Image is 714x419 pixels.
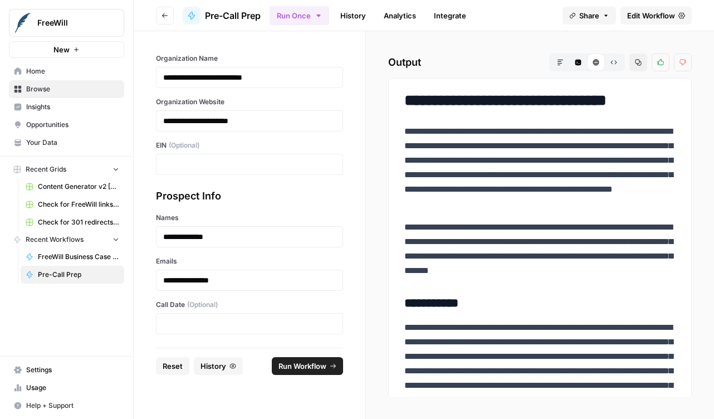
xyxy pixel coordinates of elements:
[26,235,84,245] span: Recent Workflows
[37,17,105,28] span: FreeWill
[38,252,119,262] span: FreeWill Business Case Generator v2
[26,138,119,148] span: Your Data
[205,9,261,22] span: Pre-Call Prep
[26,383,119,393] span: Usage
[169,140,199,150] span: (Optional)
[21,196,124,213] a: Check for FreeWill links on partner's external website
[427,7,473,25] a: Integrate
[194,357,243,375] button: History
[278,360,326,372] span: Run Workflow
[563,7,616,25] button: Share
[156,53,343,64] label: Organization Name
[187,300,218,310] span: (Optional)
[163,360,183,372] span: Reset
[156,97,343,107] label: Organization Website
[21,178,124,196] a: Content Generator v2 [DRAFT] Test All Product Combos
[9,231,124,248] button: Recent Workflows
[9,9,124,37] button: Workspace: FreeWill
[270,6,329,25] button: Run Once
[21,213,124,231] a: Check for 301 redirects on page Grid
[9,361,124,379] a: Settings
[38,182,119,192] span: Content Generator v2 [DRAFT] Test All Product Combos
[26,401,119,411] span: Help + Support
[21,248,124,266] a: FreeWill Business Case Generator v2
[9,41,124,58] button: New
[388,53,692,71] h2: Output
[13,13,33,33] img: FreeWill Logo
[272,357,343,375] button: Run Workflow
[620,7,692,25] a: Edit Workflow
[9,62,124,80] a: Home
[156,213,343,223] label: Names
[9,161,124,178] button: Recent Grids
[38,217,119,227] span: Check for 301 redirects on page Grid
[26,120,119,130] span: Opportunities
[377,7,423,25] a: Analytics
[26,365,119,375] span: Settings
[9,397,124,415] button: Help + Support
[156,256,343,266] label: Emails
[200,360,226,372] span: History
[627,10,675,21] span: Edit Workflow
[26,84,119,94] span: Browse
[21,266,124,284] a: Pre-Call Prep
[579,10,599,21] span: Share
[26,164,66,174] span: Recent Grids
[26,66,119,76] span: Home
[156,140,343,150] label: EIN
[183,7,261,25] a: Pre-Call Prep
[156,300,343,310] label: Call Date
[9,379,124,397] a: Usage
[9,80,124,98] a: Browse
[9,98,124,116] a: Insights
[38,199,119,209] span: Check for FreeWill links on partner's external website
[334,7,373,25] a: History
[156,357,189,375] button: Reset
[26,102,119,112] span: Insights
[53,44,70,55] span: New
[38,270,119,280] span: Pre-Call Prep
[9,134,124,152] a: Your Data
[156,188,343,204] div: Prospect Info
[9,116,124,134] a: Opportunities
